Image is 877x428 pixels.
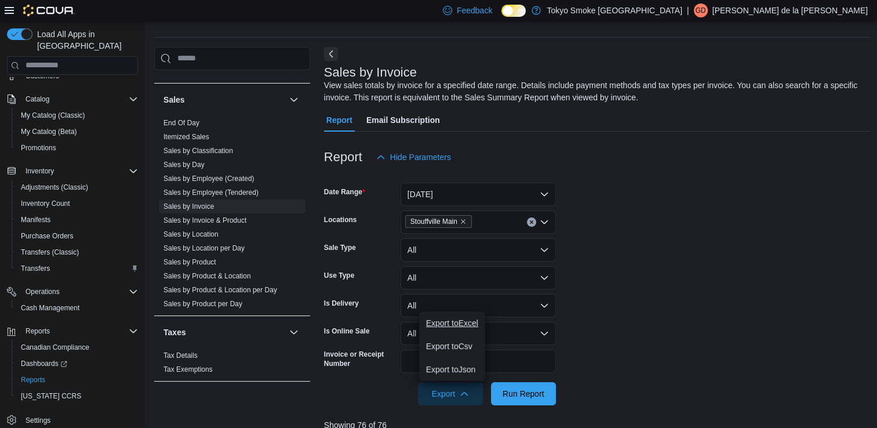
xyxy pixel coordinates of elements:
[21,92,138,106] span: Catalog
[21,215,50,224] span: Manifests
[21,343,89,352] span: Canadian Compliance
[324,271,354,280] label: Use Type
[163,271,251,281] span: Sales by Product & Location
[163,188,259,197] a: Sales by Employee (Tendered)
[12,339,143,356] button: Canadian Compliance
[324,350,396,368] label: Invoice or Receipt Number
[163,258,216,266] a: Sales by Product
[324,243,356,252] label: Sale Type
[696,3,706,17] span: Gd
[16,229,78,243] a: Purchase Orders
[163,351,198,360] span: Tax Details
[287,93,301,107] button: Sales
[324,150,362,164] h3: Report
[21,164,59,178] button: Inventory
[163,286,277,294] a: Sales by Product & Location per Day
[26,166,54,176] span: Inventory
[16,357,138,371] span: Dashboards
[527,217,536,227] button: Clear input
[2,163,143,179] button: Inventory
[21,231,74,241] span: Purchase Orders
[503,388,544,400] span: Run Report
[401,183,556,206] button: [DATE]
[426,342,478,351] span: Export to Csv
[163,161,205,169] a: Sales by Day
[21,164,138,178] span: Inventory
[21,391,81,401] span: [US_STATE] CCRS
[163,272,251,280] a: Sales by Product & Location
[26,416,50,425] span: Settings
[163,160,205,169] span: Sales by Day
[32,28,138,52] span: Load All Apps in [GEOGRAPHIC_DATA]
[154,349,310,381] div: Taxes
[21,248,79,257] span: Transfers (Classic)
[163,300,242,308] a: Sales by Product per Day
[16,197,75,211] a: Inventory Count
[154,116,310,315] div: Sales
[26,327,50,336] span: Reports
[16,340,138,354] span: Canadian Compliance
[491,382,556,405] button: Run Report
[163,230,219,239] span: Sales by Location
[12,388,143,404] button: [US_STATE] CCRS
[163,94,285,106] button: Sales
[21,359,67,368] span: Dashboards
[401,322,556,345] button: All
[2,91,143,107] button: Catalog
[21,285,138,299] span: Operations
[16,141,61,155] a: Promotions
[163,118,199,128] span: End Of Day
[163,365,213,373] a: Tax Exemptions
[687,3,689,17] p: |
[163,133,209,141] a: Itemized Sales
[12,356,143,372] a: Dashboards
[419,358,485,381] button: Export toJson
[12,212,143,228] button: Manifests
[16,245,83,259] a: Transfers (Classic)
[324,66,417,79] h3: Sales by Invoice
[16,108,138,122] span: My Catalog (Classic)
[21,143,56,153] span: Promotions
[163,244,245,252] a: Sales by Location per Day
[16,389,86,403] a: [US_STATE] CCRS
[372,146,456,169] button: Hide Parameters
[12,244,143,260] button: Transfers (Classic)
[16,125,82,139] a: My Catalog (Beta)
[401,238,556,262] button: All
[501,5,526,17] input: Dark Mode
[12,195,143,212] button: Inventory Count
[163,257,216,267] span: Sales by Product
[12,124,143,140] button: My Catalog (Beta)
[16,340,94,354] a: Canadian Compliance
[163,175,254,183] a: Sales by Employee (Created)
[21,127,77,136] span: My Catalog (Beta)
[547,3,682,17] p: Tokyo Smoke [GEOGRAPHIC_DATA]
[163,285,277,295] span: Sales by Product & Location per Day
[324,47,338,61] button: Next
[366,108,440,132] span: Email Subscription
[12,107,143,124] button: My Catalog (Classic)
[21,264,50,273] span: Transfers
[324,79,865,104] div: View sales totals by invoice for a specified date range. Details include payment methods and tax ...
[694,3,708,17] div: Giuseppe de la Rosa
[540,217,549,227] button: Open list of options
[26,287,60,296] span: Operations
[16,357,72,371] a: Dashboards
[425,382,476,405] span: Export
[326,108,352,132] span: Report
[287,325,301,339] button: Taxes
[12,179,143,195] button: Adjustments (Classic)
[16,373,50,387] a: Reports
[16,262,54,275] a: Transfers
[16,125,138,139] span: My Catalog (Beta)
[163,174,254,183] span: Sales by Employee (Created)
[460,218,467,225] button: Remove Stouffville Main from selection in this group
[16,213,55,227] a: Manifests
[426,365,478,374] span: Export to Json
[12,300,143,316] button: Cash Management
[163,202,214,211] a: Sales by Invoice
[21,412,138,427] span: Settings
[324,327,370,336] label: Is Online Sale
[12,228,143,244] button: Purchase Orders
